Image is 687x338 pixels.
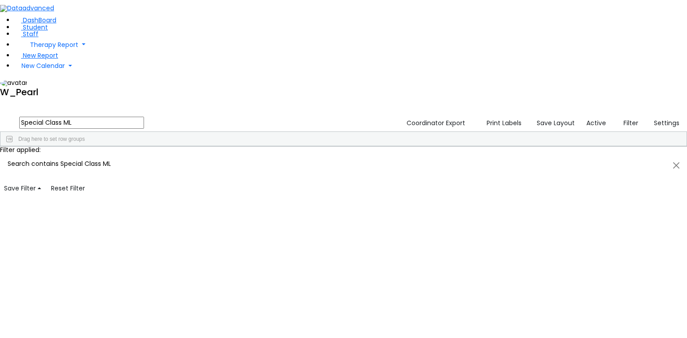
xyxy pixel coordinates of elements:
[476,116,526,130] button: Print Labels
[30,40,78,49] span: Therapy Report
[19,117,144,129] input: Search
[47,182,89,195] button: Reset Filter
[666,153,687,177] button: Close
[14,59,687,72] a: New Calendar
[14,16,56,25] a: DashBoard
[21,61,65,70] span: New Calendar
[14,38,687,52] a: Therapy Report
[23,51,58,60] span: New Report
[18,136,85,142] span: Drag here to set row groups
[582,116,610,130] label: Active
[14,51,58,60] a: New Report
[612,116,642,130] button: Filter
[23,30,38,38] span: Staff
[401,116,469,130] button: Coordinator Export
[642,116,683,130] button: Settings
[23,23,48,32] span: Student
[14,30,38,38] a: Staff
[23,16,56,25] span: DashBoard
[533,116,579,130] button: Save Layout
[14,23,48,32] a: Student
